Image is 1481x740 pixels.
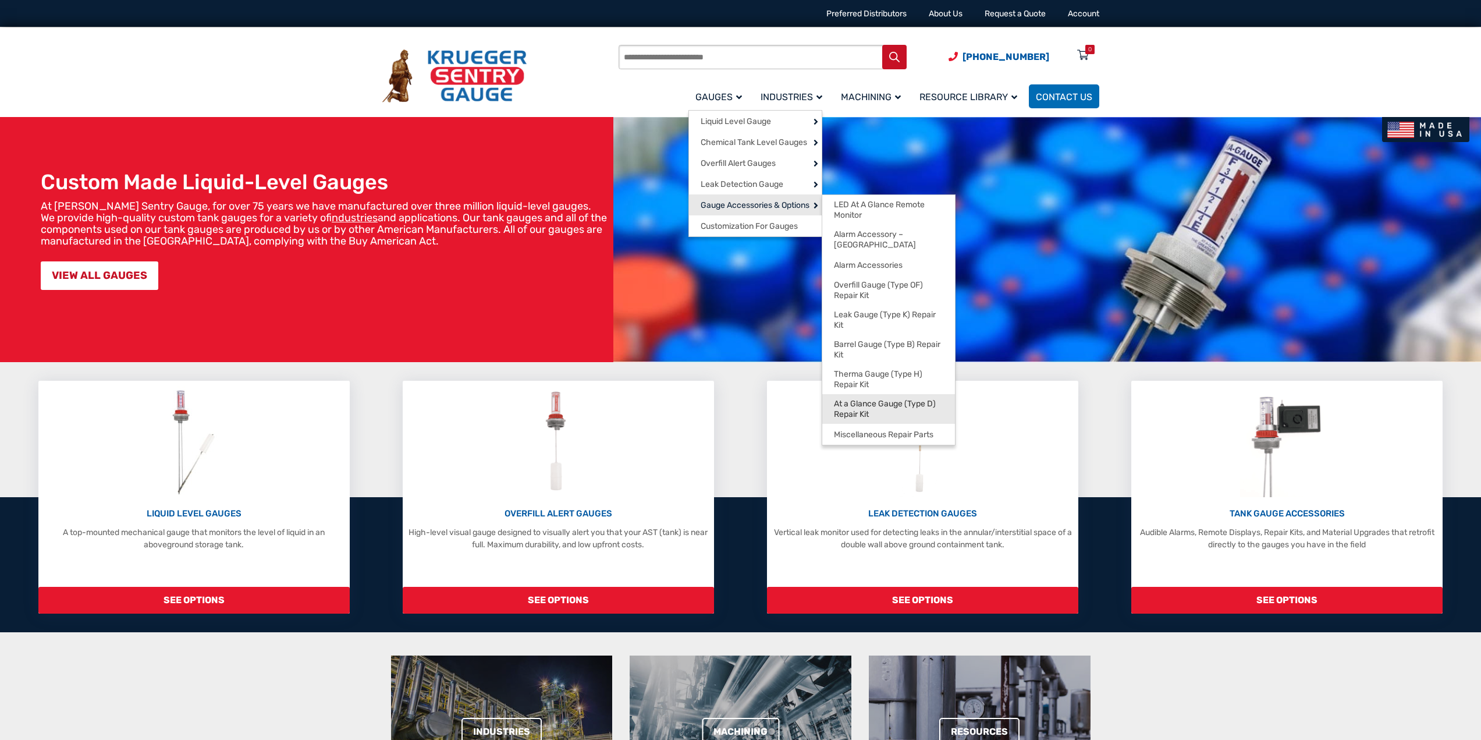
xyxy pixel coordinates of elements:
[1131,587,1442,614] span: SEE OPTIONS
[701,200,809,211] span: Gauge Accessories & Options
[822,225,955,254] a: Alarm Accessory – [GEOGRAPHIC_DATA]
[822,424,955,445] a: Miscellaneous Repair Parts
[689,174,822,194] a: Leak Detection Gauge
[163,387,225,497] img: Liquid Level Gauges
[1131,381,1442,614] a: Tank Gauge Accessories TANK GAUGE ACCESSORIES Audible Alarms, Remote Displays, Repair Kits, and M...
[1137,526,1436,551] p: Audible Alarms, Remote Displays, Repair Kits, and Material Upgrades that retrofit directly to the...
[409,507,708,521] p: OVERFILL ALERT GAUGES
[912,83,1029,110] a: Resource Library
[834,200,943,220] span: LED At A Glance Remote Monitor
[834,83,912,110] a: Machining
[332,211,378,224] a: industries
[701,158,776,169] span: Overfill Alert Gauges
[689,132,822,153] a: Chemical Tank Level Gauges
[613,117,1481,362] img: bg_hero_bannerksentry
[834,310,943,330] span: Leak Gauge (Type K) Repair Kit
[695,91,742,102] span: Gauges
[38,381,349,614] a: Liquid Level Gauges LIQUID LEVEL GAUGES A top-mounted mechanical gauge that monitors the level of...
[929,9,963,19] a: About Us
[38,587,349,614] span: SEE OPTIONS
[409,526,708,551] p: High-level visual gauge designed to visually alert you that your AST (tank) is near full. Maximum...
[963,51,1049,62] span: [PHONE_NUMBER]
[822,305,955,335] a: Leak Gauge (Type K) Repair Kit
[701,137,807,148] span: Chemical Tank Level Gauges
[1088,45,1092,54] div: 0
[689,194,822,215] a: Gauge Accessories & Options
[822,394,955,424] a: At a Glance Gauge (Type D) Repair Kit
[761,91,822,102] span: Industries
[44,507,343,521] p: LIQUID LEVEL GAUGES
[1036,91,1092,102] span: Contact Us
[1068,9,1099,19] a: Account
[834,369,943,390] span: Therma Gauge (Type H) Repair Kit
[985,9,1046,19] a: Request a Quote
[382,49,527,103] img: Krueger Sentry Gauge
[41,169,608,194] h1: Custom Made Liquid-Level Gauges
[1029,84,1099,108] a: Contact Us
[919,91,1017,102] span: Resource Library
[689,215,822,236] a: Customization For Gauges
[701,116,771,127] span: Liquid Level Gauge
[822,335,955,364] a: Barrel Gauge (Type B) Repair Kit
[834,430,933,440] span: Miscellaneous Repair Parts
[822,364,955,394] a: Therma Gauge (Type H) Repair Kit
[688,83,754,110] a: Gauges
[822,254,955,275] a: Alarm Accessories
[773,526,1072,551] p: Vertical leak monitor used for detecting leaks in the annular/interstitial space of a double wall...
[754,83,834,110] a: Industries
[822,275,955,305] a: Overfill Gauge (Type OF) Repair Kit
[1137,507,1436,521] p: TANK GAUGE ACCESSORIES
[834,339,943,360] span: Barrel Gauge (Type B) Repair Kit
[767,381,1078,614] a: Leak Detection Gauges LEAK DETECTION GAUGES Vertical leak monitor used for detecting leaks in the...
[41,200,608,247] p: At [PERSON_NAME] Sentry Gauge, for over 75 years we have manufactured over three million liquid-l...
[689,153,822,174] a: Overfill Alert Gauges
[773,507,1072,521] p: LEAK DETECTION GAUGES
[834,399,943,419] span: At a Glance Gauge (Type D) Repair Kit
[841,91,901,102] span: Machining
[403,587,713,614] span: SEE OPTIONS
[403,381,713,614] a: Overfill Alert Gauges OVERFILL ALERT GAUGES High-level visual gauge designed to visually alert yo...
[822,195,955,225] a: LED At A Glance Remote Monitor
[834,280,943,300] span: Overfill Gauge (Type OF) Repair Kit
[1240,387,1334,497] img: Tank Gauge Accessories
[701,179,783,190] span: Leak Detection Gauge
[532,387,584,497] img: Overfill Alert Gauges
[689,111,822,132] a: Liquid Level Gauge
[834,229,943,250] span: Alarm Accessory – [GEOGRAPHIC_DATA]
[834,260,903,271] span: Alarm Accessories
[1382,117,1469,142] img: Made In USA
[949,49,1049,64] a: Phone Number (920) 434-8860
[44,526,343,551] p: A top-mounted mechanical gauge that monitors the level of liquid in an aboveground storage tank.
[701,221,798,232] span: Customization For Gauges
[41,261,158,290] a: VIEW ALL GAUGES
[767,587,1078,614] span: SEE OPTIONS
[826,9,907,19] a: Preferred Distributors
